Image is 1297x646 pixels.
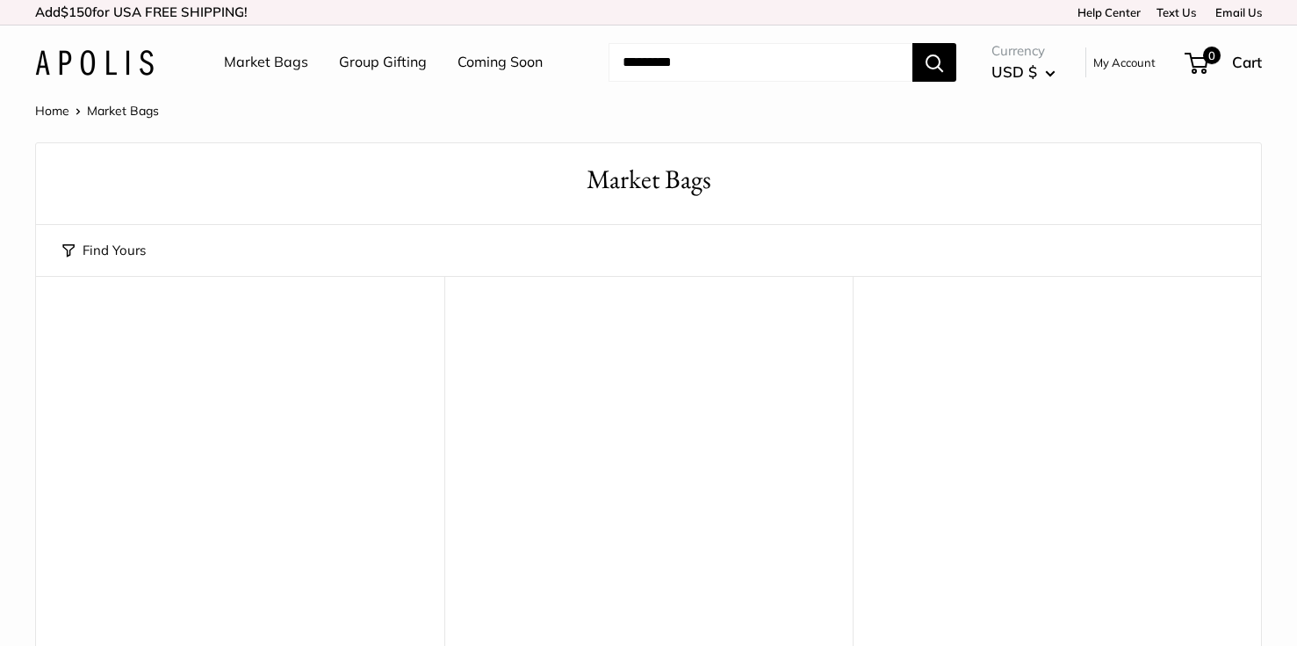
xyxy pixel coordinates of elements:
a: Market Bags [224,49,308,76]
a: Text Us [1156,5,1196,19]
a: My Account [1093,52,1156,73]
a: Group Gifting [339,49,427,76]
span: $150 [61,4,92,20]
img: Apolis [35,50,154,76]
a: Home [35,103,69,119]
span: USD $ [991,62,1037,81]
a: Email Us [1209,5,1262,19]
a: Help Center [1071,5,1141,19]
span: Currency [991,39,1056,63]
button: Search [912,43,956,82]
a: Coming Soon [458,49,543,76]
nav: Breadcrumb [35,99,159,122]
button: Find Yours [62,238,146,263]
span: Market Bags [87,103,159,119]
a: 0 Cart [1186,48,1262,76]
span: Cart [1232,53,1262,71]
span: 0 [1203,47,1221,64]
input: Search... [609,43,912,82]
h1: Market Bags [62,161,1235,199]
button: USD $ [991,58,1056,86]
